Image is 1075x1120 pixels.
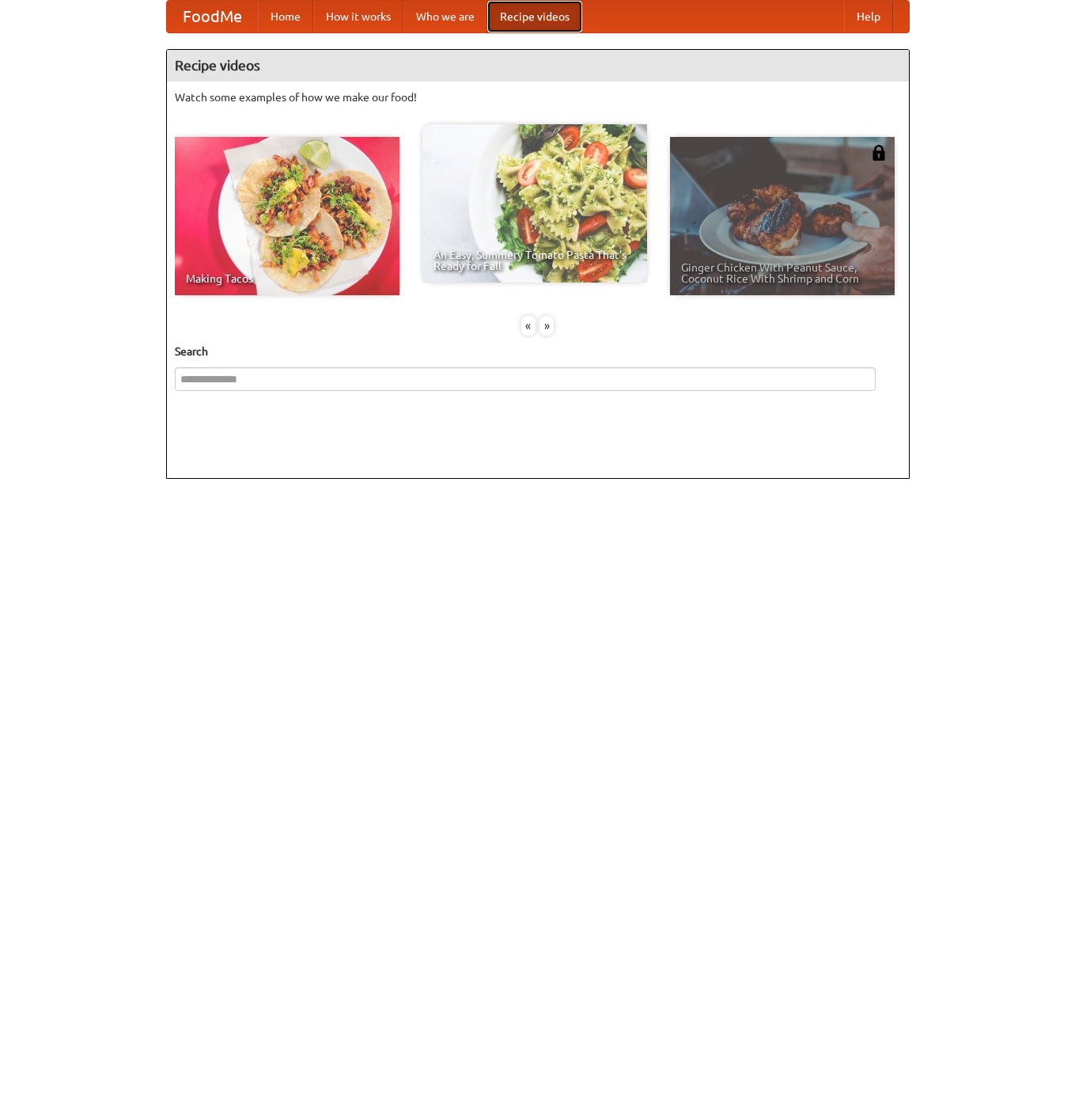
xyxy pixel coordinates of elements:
h5: Search [175,344,901,359]
img: 483408.png [871,145,887,161]
a: How it works [313,1,403,32]
span: Making Tacos [186,273,388,284]
a: Who we are [403,1,487,32]
div: » [539,316,554,336]
a: Help [844,1,893,32]
a: Home [258,1,313,32]
a: FoodMe [167,1,258,32]
a: An Easy, Summery Tomato Pasta That's Ready for Fall [422,124,647,283]
div: « [521,316,536,336]
p: Watch some examples of how we make our food! [175,89,901,105]
a: Recipe videos [487,1,582,32]
h4: Recipe videos [167,50,909,82]
span: An Easy, Summery Tomato Pasta That's Ready for Fall [433,249,636,271]
a: Making Tacos [175,137,399,295]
